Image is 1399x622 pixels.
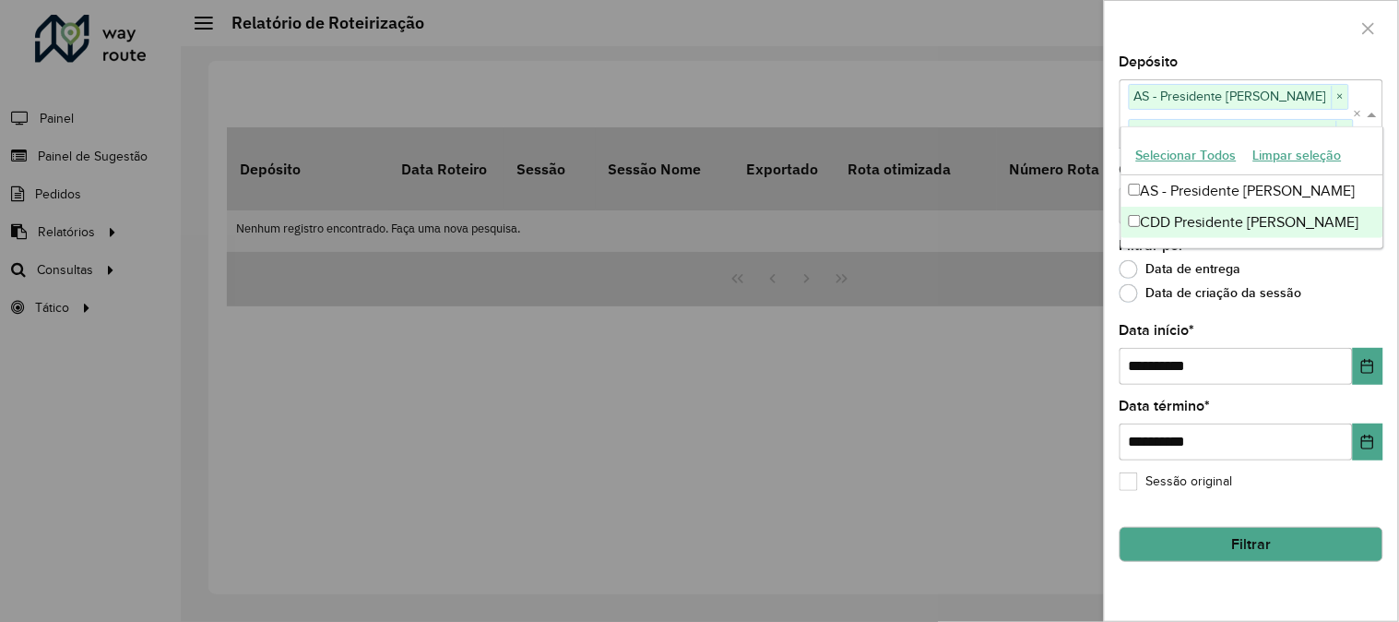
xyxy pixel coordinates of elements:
[1120,527,1383,562] button: Filtrar
[1128,141,1245,170] button: Selecionar Todos
[1354,103,1365,126] span: Clear all
[1120,284,1302,303] label: Data de criação da sessão
[1121,207,1383,238] div: CDD Presidente [PERSON_NAME]
[1120,126,1384,249] ng-dropdown-panel: Options list
[1120,472,1233,491] label: Sessão original
[1353,348,1383,385] button: Choose Date
[1245,141,1350,170] button: Limpar seleção
[1120,260,1241,279] label: Data de entrega
[1121,175,1383,207] div: AS - Presidente [PERSON_NAME]
[1120,51,1179,73] label: Depósito
[1130,85,1332,107] span: AS - Presidente [PERSON_NAME]
[1332,86,1348,108] span: ×
[1336,121,1353,143] span: ×
[1120,319,1195,341] label: Data início
[1130,120,1336,142] span: CDD Presidente [PERSON_NAME]
[1120,395,1211,417] label: Data término
[1353,424,1383,461] button: Choose Date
